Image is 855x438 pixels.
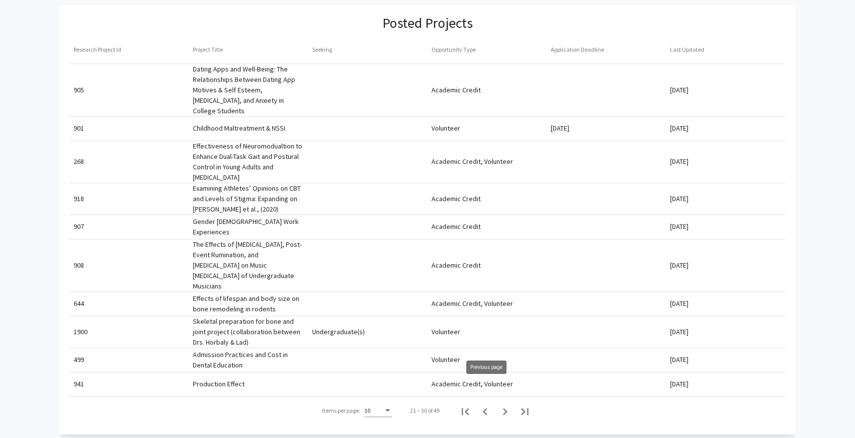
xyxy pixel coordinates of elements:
[427,78,547,102] mat-cell: Academic Credit
[189,316,308,348] mat-cell: Skeletal preparation for bone and joint project (collaboration between Drs. Horbaly & Lad)
[70,117,189,141] mat-cell: 901
[70,36,189,64] mat-header-cell: Research Project Id
[427,292,547,316] mat-cell: Academic Credit, Volunteer
[666,78,785,102] mat-cell: [DATE]
[70,187,189,211] mat-cell: 918
[466,361,507,374] div: Previous page
[427,36,547,64] mat-header-cell: Opportunity Type
[427,150,547,174] mat-cell: Academic Credit, Volunteer
[308,320,427,344] mat-cell: Undergraduate(s)
[70,78,189,102] mat-cell: 905
[70,372,189,396] mat-cell: 941
[189,292,308,316] mat-cell: Effects of lifespan and body size on bone remodeling in rodents
[547,117,666,141] mat-cell: [DATE]
[70,348,189,372] mat-cell: 499
[189,117,308,141] mat-cell: Childhood Maltreatment & NSSI
[70,292,189,316] mat-cell: 644
[475,401,495,421] button: Previous page
[364,407,392,415] mat-select: Items per page:
[322,406,360,415] div: Items per page:
[666,36,785,64] mat-header-cell: Last Updated
[189,215,308,239] mat-cell: Gender [DEMOGRAPHIC_DATA] Work Experiences
[427,187,547,211] mat-cell: Academic Credit
[410,406,439,415] div: 21 – 30 of 49
[7,393,42,431] iframe: Chat
[455,401,475,421] button: First page
[364,407,370,414] span: 10
[308,36,427,64] mat-header-cell: Seeking
[666,292,785,316] mat-cell: [DATE]
[427,320,547,344] mat-cell: Volunteer
[427,215,547,239] mat-cell: Academic Credit
[666,150,785,174] mat-cell: [DATE]
[547,36,666,64] mat-header-cell: Application Deadline
[515,401,535,421] button: Last page
[189,372,308,396] mat-cell: Production Effect
[189,141,308,183] mat-cell: Effectiveness of Neuromodualtion to Enhance Dual-Task Gait and Postural Control in Young Adults a...
[189,36,308,64] mat-header-cell: Project Title
[189,64,308,116] mat-cell: Dating Apps and Well-Being: The Relationships Between Dating App Motives & Self Esteem, [MEDICAL_...
[70,215,189,239] mat-cell: 907
[70,253,189,277] mat-cell: 908
[427,348,547,372] mat-cell: Volunteer
[70,320,189,344] mat-cell: 1900
[427,253,547,277] mat-cell: Academic Credit
[189,239,308,292] mat-cell: The Effects of [MEDICAL_DATA], Post-Event Rumination, and [MEDICAL_DATA] on Music [MEDICAL_DATA] ...
[427,117,547,141] mat-cell: Volunteer
[70,150,189,174] mat-cell: 268
[666,253,785,277] mat-cell: [DATE]
[666,348,785,372] mat-cell: [DATE]
[666,320,785,344] mat-cell: [DATE]
[666,187,785,211] mat-cell: [DATE]
[189,183,308,215] mat-cell: Examining Athletes’ Opinions on CBT and Levels of Stigma: Expanding on [PERSON_NAME] et al., (2020)
[666,215,785,239] mat-cell: [DATE]
[495,401,515,421] button: Next page
[189,348,308,372] mat-cell: Admission Practices and Cost in Dental Education
[666,117,785,141] mat-cell: [DATE]
[427,372,547,396] mat-cell: Academic Credit, Volunteer
[666,372,785,396] mat-cell: [DATE]
[382,15,473,32] h3: Posted Projects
